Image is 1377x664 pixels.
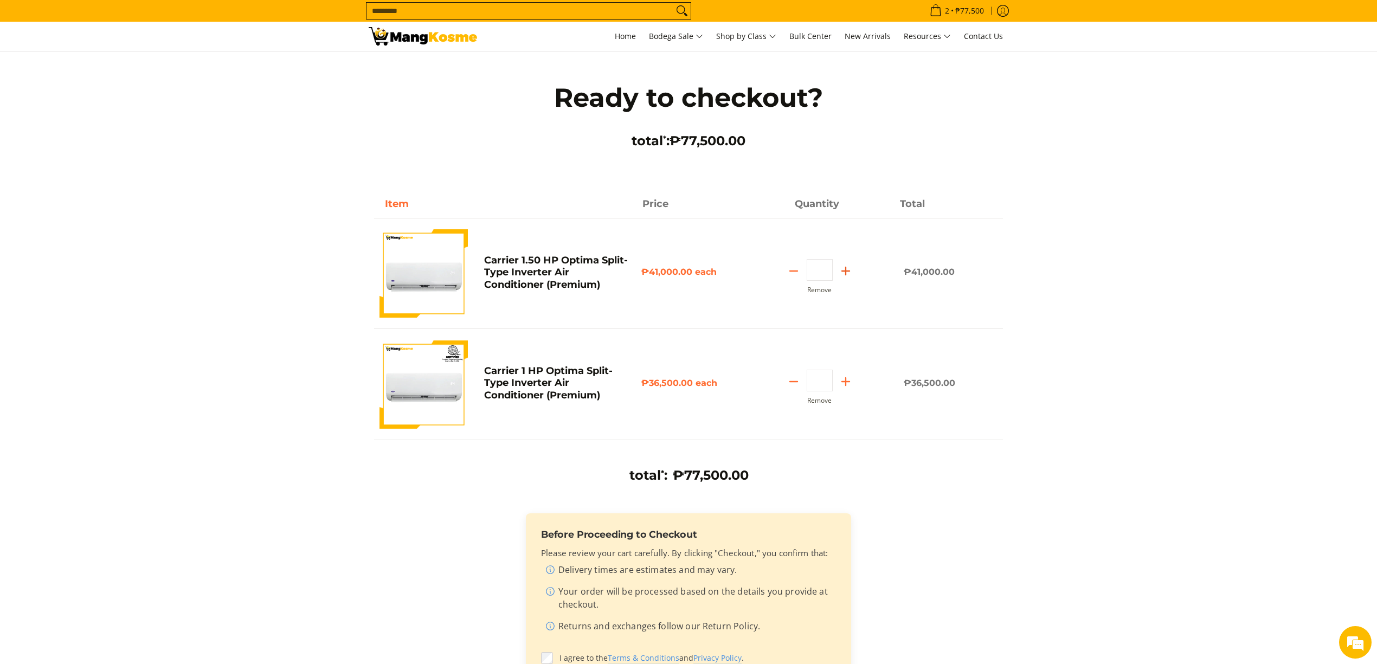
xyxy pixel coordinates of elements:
[904,267,955,277] span: ₱41,000.00
[649,30,703,43] span: Bodega Sale
[789,31,832,41] span: Bulk Center
[904,30,951,43] span: Resources
[711,22,782,51] a: Shop by Class
[369,27,477,46] img: Your Shopping Cart | Mang Kosme
[484,365,613,401] a: Carrier 1 HP Optima Split-Type Inverter Air Conditioner (Premium)
[379,340,468,428] img: Default Title Carrier 1 HP Optima Split-Type Inverter Air Conditioner (Premium)
[488,22,1008,51] nav: Main Menu
[545,620,836,637] li: Returns and exchanges follow our Return Policy.
[531,81,846,114] h1: Ready to checkout?
[839,22,896,51] a: New Arrivals
[716,30,776,43] span: Shop by Class
[833,262,859,280] button: Add
[943,7,951,15] span: 2
[615,31,636,41] span: Home
[641,267,717,277] span: ₱41,000.00 each
[629,467,667,484] h3: total :
[807,286,832,294] button: Remove
[673,3,691,19] button: Search
[484,254,628,291] a: Carrier 1.50 HP Optima Split-Type Inverter Air Conditioner (Premium)
[609,22,641,51] a: Home
[541,547,836,637] div: Please review your cart carefully. By clicking "Checkout," you confirm that:
[784,22,837,51] a: Bulk Center
[958,22,1008,51] a: Contact Us
[904,378,955,388] span: ₱36,500.00
[781,262,807,280] button: Subtract
[781,373,807,390] button: Subtract
[833,373,859,390] button: Add
[807,397,832,404] button: Remove
[693,653,742,663] a: Privacy Policy (opens in new tab)
[531,133,846,149] h3: total :
[954,7,986,15] span: ₱77,500
[379,229,468,318] img: Default Title Carrier 1.50 HP Optima Split-Type Inverter Air Conditioner (Premium)
[964,31,1003,41] span: Contact Us
[545,585,836,615] li: Your order will be processed based on the details you provide at checkout.
[559,652,836,663] span: I agree to the and .
[926,5,987,17] span: •
[545,563,836,581] li: Delivery times are estimates and may vary.
[670,133,745,149] span: ₱77,500.00
[673,467,749,483] span: ₱77,500.00
[608,653,679,663] a: Terms & Conditions (opens in new tab)
[541,528,836,540] h3: Before Proceeding to Checkout
[898,22,956,51] a: Resources
[541,652,553,664] input: I agree to theTerms & Conditions (opens in new tab)andPrivacy Policy (opens in new tab).
[845,31,891,41] span: New Arrivals
[644,22,709,51] a: Bodega Sale
[641,378,717,388] span: ₱36,500.00 each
